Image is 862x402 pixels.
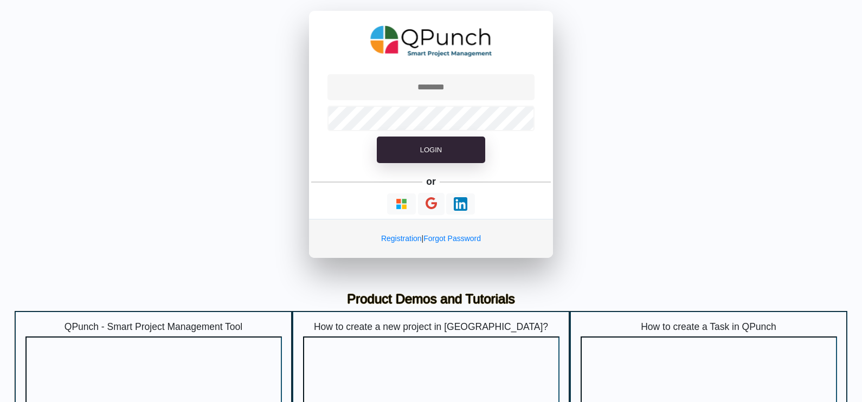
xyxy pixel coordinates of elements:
h5: How to create a Task in QPunch [581,321,837,333]
button: Continue With Microsoft Azure [387,193,416,215]
img: QPunch [370,22,492,61]
h5: or [424,174,438,189]
h5: How to create a new project in [GEOGRAPHIC_DATA]? [303,321,559,333]
button: Login [377,137,485,164]
button: Continue With Google [418,193,445,215]
a: Forgot Password [423,234,481,243]
img: Loading... [454,197,467,211]
h5: QPunch - Smart Project Management Tool [25,321,282,333]
h3: Product Demos and Tutorials [23,291,839,307]
a: Registration [381,234,422,243]
div: | [309,219,553,258]
span: Login [420,146,442,154]
button: Continue With LinkedIn [446,193,475,215]
img: Loading... [395,197,408,211]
